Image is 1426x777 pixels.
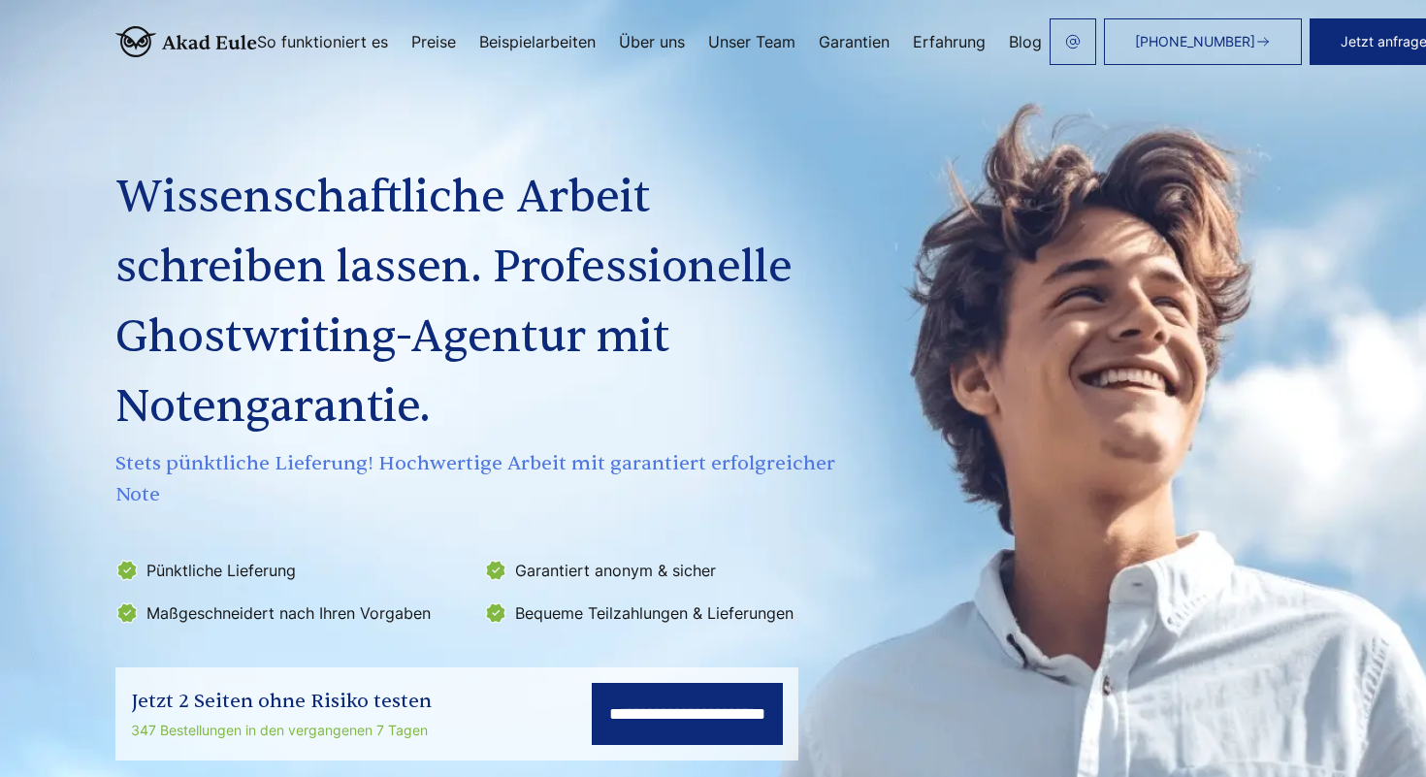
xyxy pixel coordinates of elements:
[479,34,596,49] a: Beispielarbeiten
[619,34,685,49] a: Über uns
[1104,18,1302,65] a: [PHONE_NUMBER]
[131,686,432,717] div: Jetzt 2 Seiten ohne Risiko testen
[115,598,472,629] li: Maßgeschneidert nach Ihren Vorgaben
[1065,34,1081,49] img: email
[484,598,841,629] li: Bequeme Teilzahlungen & Lieferungen
[115,555,472,586] li: Pünktliche Lieferung
[1135,34,1255,49] span: [PHONE_NUMBER]
[257,34,388,49] a: So funktioniert es
[913,34,986,49] a: Erfahrung
[484,555,841,586] li: Garantiert anonym & sicher
[1009,34,1042,49] a: Blog
[115,163,845,442] h1: Wissenschaftliche Arbeit schreiben lassen. Professionelle Ghostwriting-Agentur mit Notengarantie.
[131,719,432,742] div: 347 Bestellungen in den vergangenen 7 Tagen
[411,34,456,49] a: Preise
[708,34,795,49] a: Unser Team
[115,26,257,57] img: logo
[819,34,890,49] a: Garantien
[115,448,845,510] span: Stets pünktliche Lieferung! Hochwertige Arbeit mit garantiert erfolgreicher Note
